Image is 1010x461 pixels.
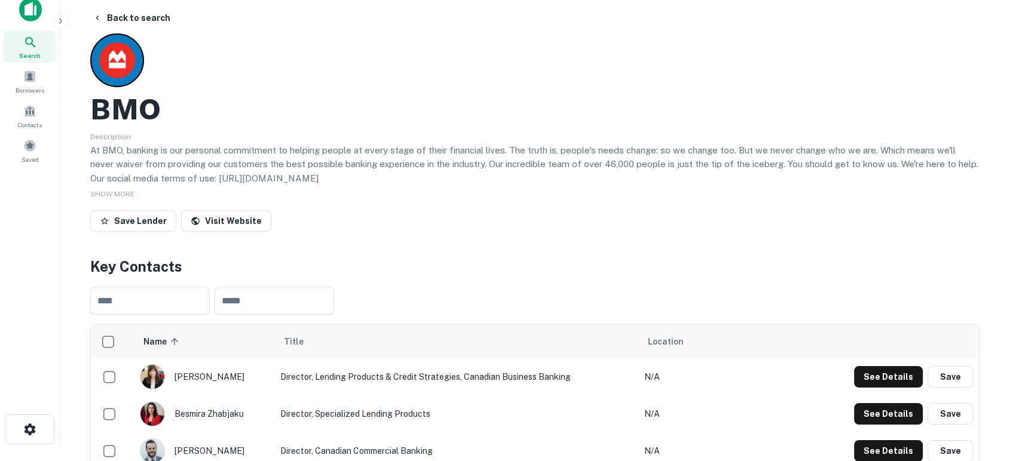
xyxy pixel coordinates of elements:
[854,366,923,388] button: See Details
[143,334,182,349] span: Name
[140,364,268,389] div: [PERSON_NAME]
[648,334,684,349] span: Location
[16,85,44,95] span: Borrowers
[928,403,973,425] button: Save
[638,358,822,395] td: N/A
[19,51,41,60] span: Search
[140,365,164,389] img: 1679084542527
[18,120,42,130] span: Contacts
[90,143,980,186] p: At BMO, banking is our personal commitment to helping people at every stage of their financial li...
[274,395,638,432] td: Director, Specialized Lending Products
[928,366,973,388] button: Save
[4,100,56,132] a: Contacts
[284,334,319,349] span: Title
[140,402,164,426] img: 1704770685710
[181,210,271,232] a: Visit Website
[134,325,274,358] th: Name
[950,365,1010,423] iframe: Chat Widget
[638,325,822,358] th: Location
[90,133,131,141] span: Description
[88,7,175,29] button: Back to search
[90,256,980,277] h4: Key Contacts
[4,134,56,167] a: Saved
[4,65,56,97] a: Borrowers
[274,325,638,358] th: Title
[22,155,39,164] span: Saved
[90,92,161,127] h2: BMO
[854,403,923,425] button: See Details
[638,395,822,432] td: N/A
[90,210,176,232] button: Save Lender
[4,30,56,63] a: Search
[274,358,638,395] td: Director, Lending Products & Credit Strategies, Canadian Business Banking
[90,190,134,198] span: SHOW MORE
[140,401,268,426] div: besmira zhabjaku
